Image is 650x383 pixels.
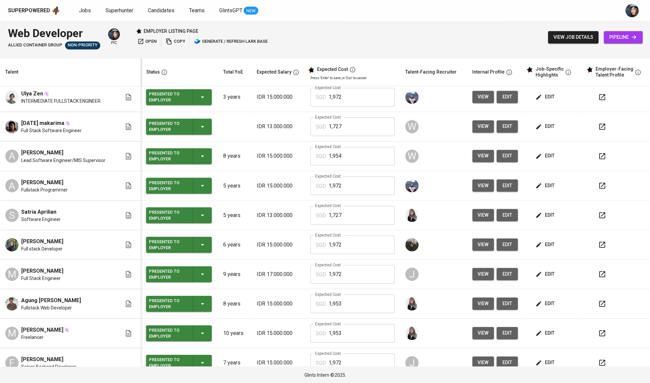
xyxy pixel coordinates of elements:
button: edit [534,91,556,103]
button: edit [534,209,556,221]
span: open [137,38,157,45]
p: 8 years [223,152,246,160]
span: edit [536,270,554,278]
span: Jobs [79,7,91,14]
button: view [472,356,493,368]
img: Agung Kurnia Robbi [5,297,19,310]
span: Software Engineer [21,216,61,222]
div: Presented to Employer [149,355,187,370]
button: edit [496,91,517,103]
span: Freelancer [21,334,43,340]
div: A [5,179,19,192]
div: W [405,149,418,163]
p: 6 years [223,241,246,248]
img: glints_star.svg [307,67,314,73]
img: glenn@glints.com [405,238,418,251]
img: magic_wand.svg [64,327,69,332]
span: view [477,211,488,219]
button: view [472,209,493,221]
p: IDR 15.000.000 [256,329,299,337]
span: view [477,270,488,278]
div: J [405,267,418,281]
span: edit [536,329,554,337]
div: Status [146,68,160,76]
span: Full Stack Software Engineer [21,127,82,134]
a: edit [496,327,517,339]
button: edit [496,120,517,133]
span: edit [501,240,512,248]
button: edit [534,356,556,368]
div: A [5,149,19,163]
span: [PERSON_NAME] [21,326,63,334]
img: christine.raharja@glints.com [405,179,418,192]
span: edit [501,122,512,131]
a: edit [496,209,517,221]
button: Presented to Employer [146,266,212,282]
button: edit [496,238,517,250]
button: view [472,268,493,280]
p: SGD [315,182,326,190]
p: IDR 15.000.000 [256,358,299,366]
img: Glints Star [136,28,142,34]
p: SGD [315,300,326,308]
span: copy [165,38,185,45]
p: 5 years [223,182,246,190]
span: edit [536,299,554,307]
div: Presented to Employer [149,90,187,104]
a: Superhunter [105,7,135,15]
span: edit [536,93,554,101]
button: Presented to Employer [146,325,212,341]
button: lark generate / refresh lark base [192,36,269,47]
img: diazagista@glints.com [625,4,638,17]
span: edit [501,329,512,337]
img: glints_star.svg [586,66,592,73]
div: Presented to Employer [149,237,187,252]
img: app logo [51,6,60,16]
div: Pending Client’s Feedback, Sufficient Talents in Pipeline [65,41,100,49]
p: IDR 15.000.000 [256,182,299,190]
p: IDR 15.000.000 [256,241,299,248]
p: SGD [315,270,326,278]
div: pic [108,28,120,46]
span: Satria Aprilian [21,208,56,216]
div: Talent [5,68,18,76]
button: Presented to Employer [146,119,212,135]
span: edit [501,93,512,101]
span: edit [536,181,554,190]
span: [PERSON_NAME] [21,237,63,245]
button: edit [496,150,517,162]
div: Presented to Employer [149,119,187,134]
button: view [472,238,493,250]
button: edit [496,179,517,191]
a: Teams [189,7,206,15]
span: edit [501,211,512,219]
div: Presented to Employer [149,178,187,193]
img: sinta.windasari@glints.com [405,208,418,222]
div: Presented to Employer [149,149,187,163]
span: [PERSON_NAME] [21,149,63,157]
span: Non-Priority [65,42,100,48]
button: edit [496,268,517,280]
div: Superpowered [8,7,50,15]
div: S [5,208,19,222]
img: Varuna Dewi [5,238,19,251]
span: NEW [243,8,258,14]
button: view job details [548,31,598,43]
span: view [477,358,488,366]
span: view [477,299,488,307]
span: view [477,240,488,248]
a: pipeline [603,31,642,43]
span: edit [536,122,554,131]
button: view [472,297,493,309]
a: GlintsGPT NEW [219,7,258,15]
a: Candidates [148,7,175,15]
span: edit [501,152,512,160]
span: [PERSON_NAME] [21,178,63,186]
button: Presented to Employer [146,178,212,193]
p: SGD [315,359,326,367]
span: [DATE] makarima [21,119,64,127]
